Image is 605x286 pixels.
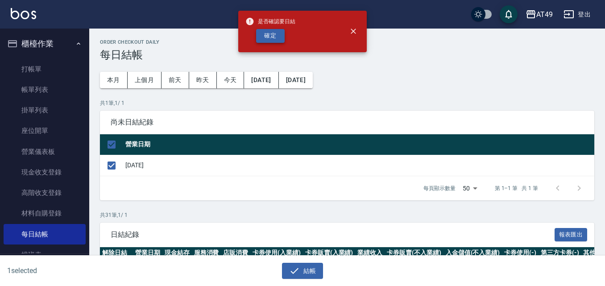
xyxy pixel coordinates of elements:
[11,8,36,19] img: Logo
[111,230,555,239] span: 日結紀錄
[4,224,86,245] a: 每日結帳
[502,247,539,259] th: 卡券使用(-)
[4,203,86,224] a: 材料自購登錄
[495,184,538,192] p: 第 1–1 筆 共 1 筆
[279,72,313,88] button: [DATE]
[500,5,518,23] button: save
[123,155,594,176] td: [DATE]
[539,247,581,259] th: 第三方卡券(-)
[7,265,149,276] h6: 1 selected
[100,72,128,88] button: 本月
[162,247,192,259] th: 現金結存
[4,162,86,182] a: 現金收支登錄
[4,245,86,265] a: 排班表
[100,49,594,61] h3: 每日結帳
[4,120,86,141] a: 座位開單
[100,211,594,219] p: 共 31 筆, 1 / 1
[4,141,86,162] a: 營業儀表板
[100,99,594,107] p: 共 1 筆, 1 / 1
[355,247,385,259] th: 業績收入
[217,72,244,88] button: 今天
[245,17,295,26] span: 是否確認要日結
[100,39,594,45] h2: Order checkout daily
[4,79,86,100] a: 帳單列表
[128,72,162,88] button: 上個月
[244,72,278,88] button: [DATE]
[560,6,594,23] button: 登出
[4,32,86,55] button: 櫃檯作業
[536,9,553,20] div: AT49
[555,230,588,238] a: 報表匯出
[282,263,323,279] button: 結帳
[344,21,363,41] button: close
[4,59,86,79] a: 打帳單
[221,247,250,259] th: 店販消費
[111,118,584,127] span: 尚未日結紀錄
[4,182,86,203] a: 高階收支登錄
[555,228,588,242] button: 報表匯出
[162,72,189,88] button: 前天
[192,247,221,259] th: 服務消費
[443,247,502,259] th: 入金儲值(不入業績)
[303,247,356,259] th: 卡券販賣(入業績)
[4,100,86,120] a: 掛單列表
[123,134,594,155] th: 營業日期
[385,247,443,259] th: 卡券販賣(不入業績)
[100,247,133,259] th: 解除日結
[423,184,456,192] p: 每頁顯示數量
[250,247,303,259] th: 卡券使用(入業績)
[522,5,556,24] button: AT49
[189,72,217,88] button: 昨天
[256,29,285,43] button: 確定
[133,247,162,259] th: 營業日期
[459,176,481,200] div: 50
